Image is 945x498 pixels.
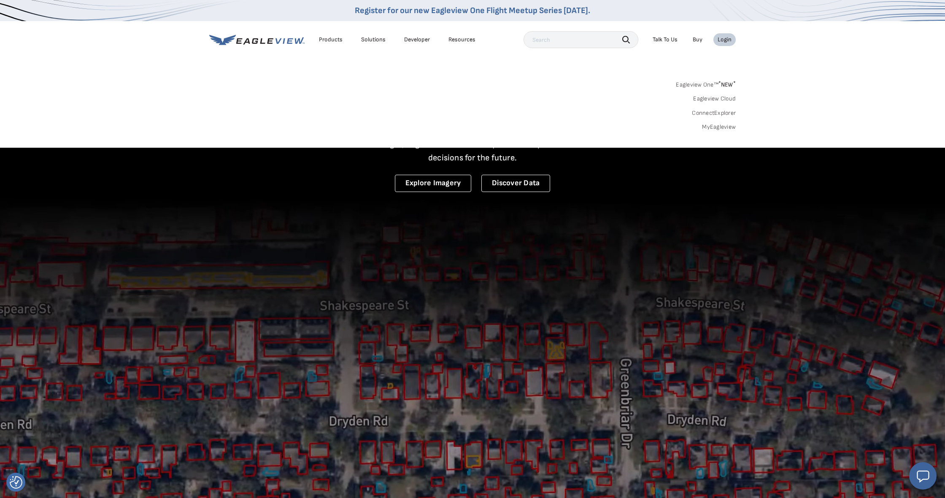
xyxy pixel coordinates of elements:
div: Talk To Us [653,36,678,43]
a: Developer [404,36,430,43]
img: Revisit consent button [10,476,22,489]
a: MyEagleview [702,123,736,131]
div: Products [319,36,343,43]
div: Login [718,36,732,43]
button: Consent Preferences [10,476,22,489]
a: Explore Imagery [395,175,472,192]
a: Eagleview One™*NEW* [676,78,736,88]
div: Solutions [361,36,386,43]
a: Eagleview Cloud [693,95,736,103]
a: Buy [693,36,702,43]
a: Register for our new Eagleview One Flight Meetup Series [DATE]. [355,5,590,16]
div: Resources [448,36,475,43]
span: NEW [718,81,736,88]
input: Search [524,31,638,48]
button: Open chat window [909,462,937,490]
a: ConnectExplorer [692,109,736,117]
a: Discover Data [481,175,550,192]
